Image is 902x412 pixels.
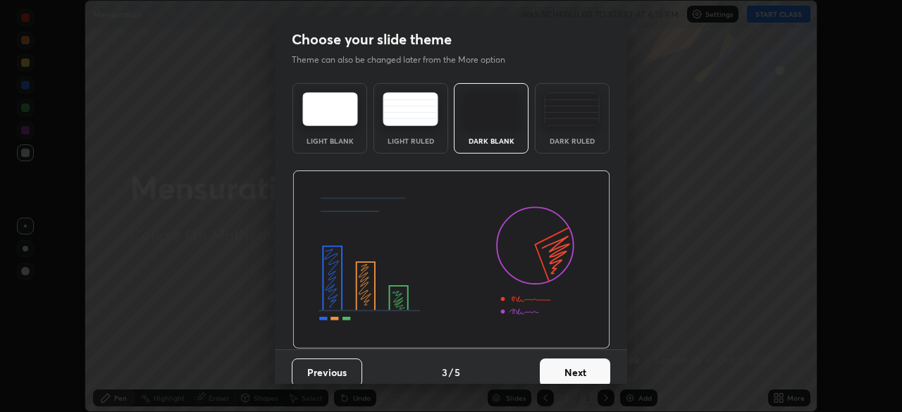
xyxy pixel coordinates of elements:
div: Light Blank [302,137,358,144]
button: Previous [292,358,362,387]
img: darkThemeBanner.d06ce4a2.svg [292,170,610,349]
h4: 3 [442,365,447,380]
h2: Choose your slide theme [292,30,452,49]
img: darkTheme.f0cc69e5.svg [464,92,519,126]
button: Next [540,358,610,387]
img: lightTheme.e5ed3b09.svg [302,92,358,126]
img: lightRuledTheme.5fabf969.svg [383,92,438,126]
img: darkRuledTheme.de295e13.svg [544,92,600,126]
div: Light Ruled [383,137,439,144]
div: Dark Ruled [544,137,600,144]
div: Dark Blank [463,137,519,144]
h4: / [449,365,453,380]
p: Theme can also be changed later from the More option [292,54,520,66]
h4: 5 [455,365,460,380]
